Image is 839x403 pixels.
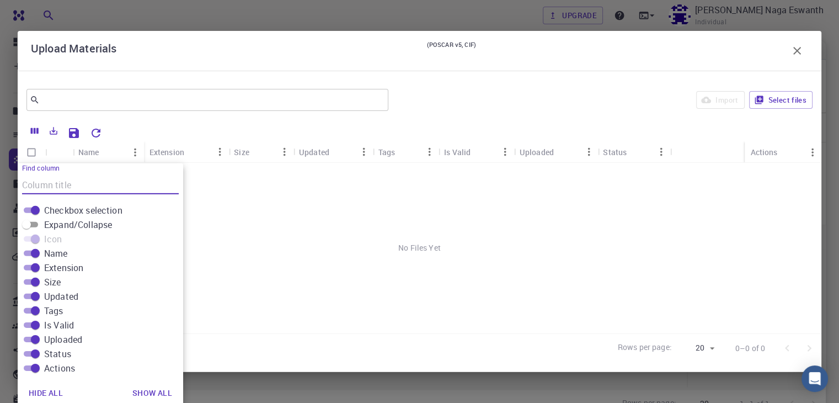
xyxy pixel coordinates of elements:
[24,8,63,18] span: Support
[85,122,107,144] button: Reset Explorer Settings
[78,141,99,163] div: Name
[299,141,329,163] div: Updated
[144,141,229,163] div: Extension
[22,177,179,194] input: Column title
[44,333,82,346] span: Uploaded
[735,343,765,354] p: 0–0 of 0
[580,143,597,161] button: Menu
[520,141,554,163] div: Uploaded
[597,141,670,163] div: Status
[618,342,672,354] p: Rows per page:
[44,304,63,317] span: Tags
[126,144,144,161] button: Menu
[234,141,249,163] div: Size
[73,141,144,163] div: Name
[184,143,202,161] button: Sort
[745,141,821,163] div: Actions
[444,141,471,163] div: Is Valid
[44,247,68,260] span: Name
[45,141,73,163] div: Icon
[750,141,777,163] div: Actions
[801,365,828,392] div: Open Intercom Messenger
[427,40,476,62] small: (POSCAR v5, CIF)
[31,40,808,62] div: Upload Materials
[603,141,627,163] div: Status
[355,143,372,161] button: Menu
[676,340,718,356] div: 20
[44,261,83,274] span: Extension
[804,144,821,161] button: Menu
[249,143,267,161] button: Sort
[228,141,293,163] div: Size
[496,143,514,161] button: Menu
[276,143,293,161] button: Menu
[44,218,112,231] span: Expand/Collapse
[372,141,439,163] div: Tags
[378,141,395,163] div: Tags
[439,141,514,163] div: Is Valid
[293,141,373,163] div: Updated
[653,143,670,161] button: Menu
[63,122,85,144] button: Save Explorer Settings
[749,91,813,109] button: Select files
[44,290,78,303] span: Updated
[44,319,74,332] span: Is Valid
[211,143,228,161] button: Menu
[44,232,62,246] span: Icon
[18,163,821,333] div: No Files Yet
[44,122,63,140] button: Export
[44,275,61,289] span: Size
[514,141,598,163] div: Uploaded
[25,122,44,140] button: Columns
[44,347,71,360] span: Status
[149,141,184,163] div: Extension
[44,362,75,375] span: Actions
[329,143,347,161] button: Sort
[421,143,439,161] button: Menu
[22,163,60,173] label: Find column
[44,204,122,217] span: Checkbox selection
